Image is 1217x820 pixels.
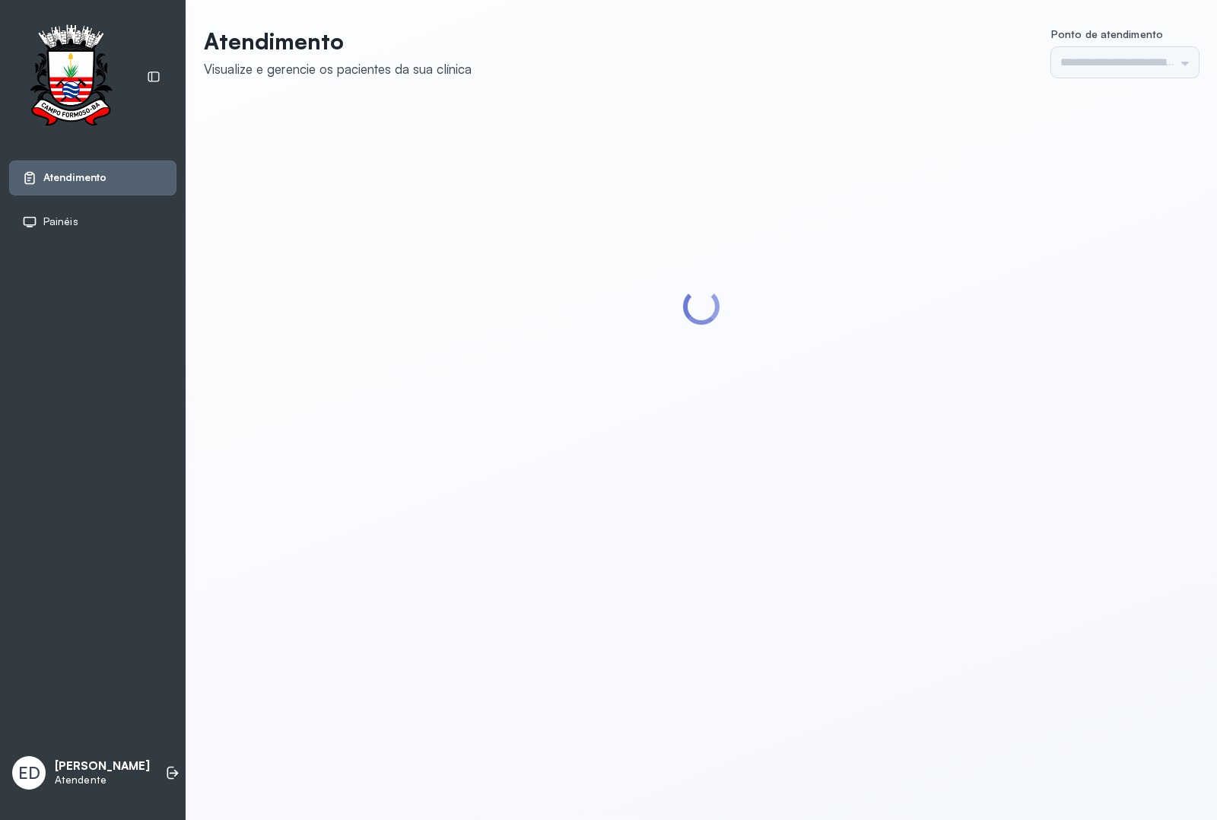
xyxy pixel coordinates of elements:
span: Painéis [43,215,78,228]
img: Logotipo do estabelecimento [16,24,126,130]
p: Atendimento [204,27,472,55]
a: Atendimento [22,170,164,186]
p: Atendente [55,774,150,787]
p: [PERSON_NAME] [55,759,150,774]
span: ED [18,763,40,783]
span: Atendimento [43,171,106,184]
div: Visualize e gerencie os pacientes da sua clínica [204,61,472,77]
span: Ponto de atendimento [1051,27,1163,40]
